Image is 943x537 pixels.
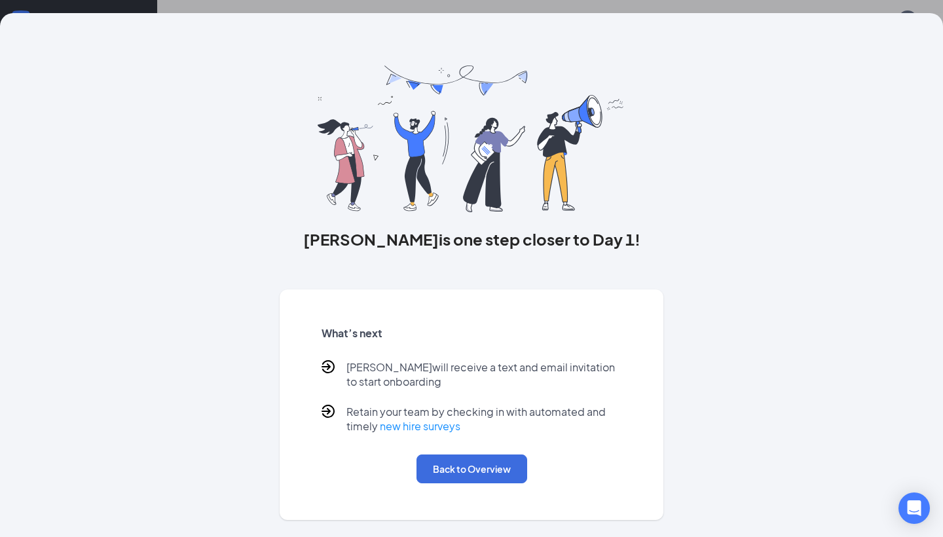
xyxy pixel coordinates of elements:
h3: [PERSON_NAME] is one step closer to Day 1! [280,228,664,250]
a: new hire surveys [380,419,460,433]
button: Back to Overview [416,454,527,483]
div: Open Intercom Messenger [898,492,930,524]
h5: What’s next [322,326,622,341]
p: Retain your team by checking in with automated and timely [346,405,622,434]
p: [PERSON_NAME] will receive a text and email invitation to start onboarding [346,360,622,389]
img: you are all set [318,65,625,212]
